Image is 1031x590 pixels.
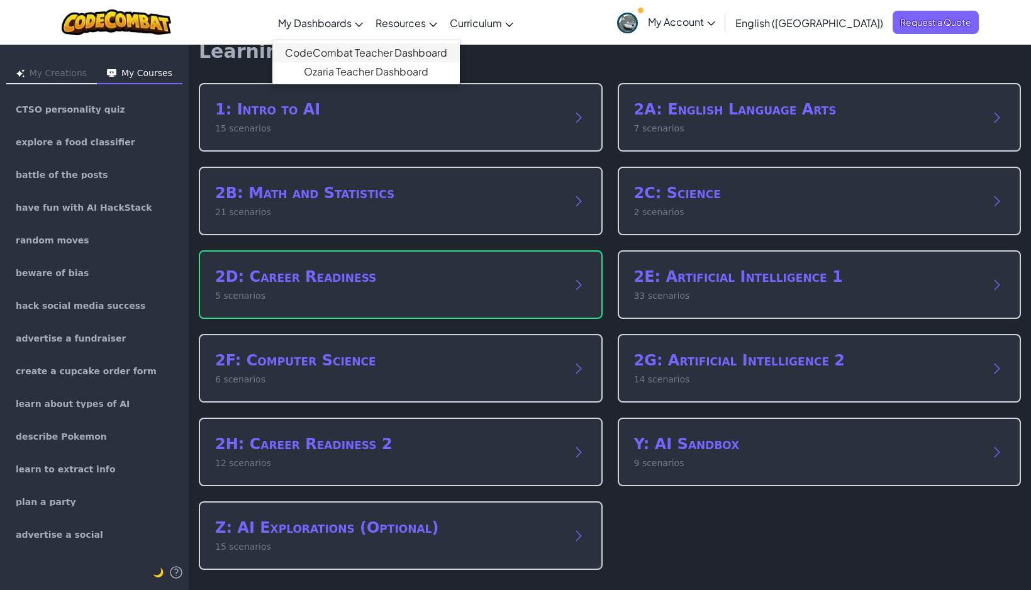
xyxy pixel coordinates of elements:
[215,267,561,287] h2: 2D: Career Readiness
[634,457,980,470] p: 9 scenarios
[16,432,107,441] span: describe Pokemon
[5,356,184,386] a: create a cupcake order form
[272,6,369,40] a: My Dashboards
[16,203,152,212] span: have fun with AI HackStack
[6,64,97,84] button: My Creations
[5,225,184,255] a: random moves
[735,16,883,30] span: English ([GEOGRAPHIC_DATA])
[16,465,116,474] span: learn to extract info
[5,192,184,223] a: have fun with AI HackStack
[634,206,980,219] p: 2 scenarios
[634,289,980,303] p: 33 scenarios
[16,269,89,277] span: beware of bias
[153,567,164,577] span: 🌙
[5,127,184,157] a: explore a food classifier
[634,122,980,135] p: 7 scenarios
[97,64,182,84] button: My Courses
[5,160,184,190] a: battle of the posts
[5,389,184,419] a: learn about types of AI
[199,40,388,63] h1: Learning Modules
[16,138,135,147] span: explore a food classifier
[107,69,116,77] img: Icon
[634,267,980,287] h2: 2E: Artificial Intelligence 1
[153,565,164,580] button: 🌙
[893,11,979,34] a: Request a Quote
[16,367,157,376] span: create a cupcake order form
[215,350,561,370] h2: 2F: Computer Science
[16,69,25,77] img: Icon
[634,434,980,454] h2: Y: AI Sandbox
[16,334,126,343] span: advertise a fundraiser
[634,183,980,203] h2: 2C: Science
[215,122,561,135] p: 15 scenarios
[5,487,184,517] a: plan a party
[5,552,184,582] a: simulate a pandemic
[215,373,561,386] p: 6 scenarios
[215,540,561,554] p: 15 scenarios
[272,43,460,62] a: CodeCombat Teacher Dashboard
[611,3,722,42] a: My Account
[5,291,184,321] a: hack social media success
[634,373,980,386] p: 14 scenarios
[62,9,172,35] img: CodeCombat logo
[729,6,889,40] a: English ([GEOGRAPHIC_DATA])
[634,99,980,120] h2: 2A: English Language Arts
[5,258,184,288] a: beware of bias
[215,289,561,303] p: 5 scenarios
[272,62,460,81] a: Ozaria Teacher Dashboard
[16,301,145,310] span: hack social media success
[443,6,520,40] a: Curriculum
[16,105,125,114] span: CTSO personality quiz
[5,323,184,353] a: advertise a fundraiser
[648,15,715,28] span: My Account
[215,434,561,454] h2: 2H: Career Readiness 2
[450,16,502,30] span: Curriculum
[215,99,561,120] h2: 1: Intro to AI
[16,170,108,179] span: battle of the posts
[16,498,76,506] span: plan a party
[215,183,561,203] h2: 2B: Math and Statistics
[5,520,184,550] a: advertise a social
[16,236,89,245] span: random moves
[617,13,638,33] img: avatar
[369,6,443,40] a: Resources
[16,399,130,408] span: learn about types of AI
[5,454,184,484] a: learn to extract info
[278,16,352,30] span: My Dashboards
[215,518,561,538] h2: Z: AI Explorations (Optional)
[376,16,426,30] span: Resources
[5,94,184,125] a: CTSO personality quiz
[215,206,561,219] p: 21 scenarios
[16,530,103,539] span: advertise a social
[5,421,184,452] a: describe Pokemon
[634,350,980,370] h2: 2G: Artificial Intelligence 2
[215,457,561,470] p: 12 scenarios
